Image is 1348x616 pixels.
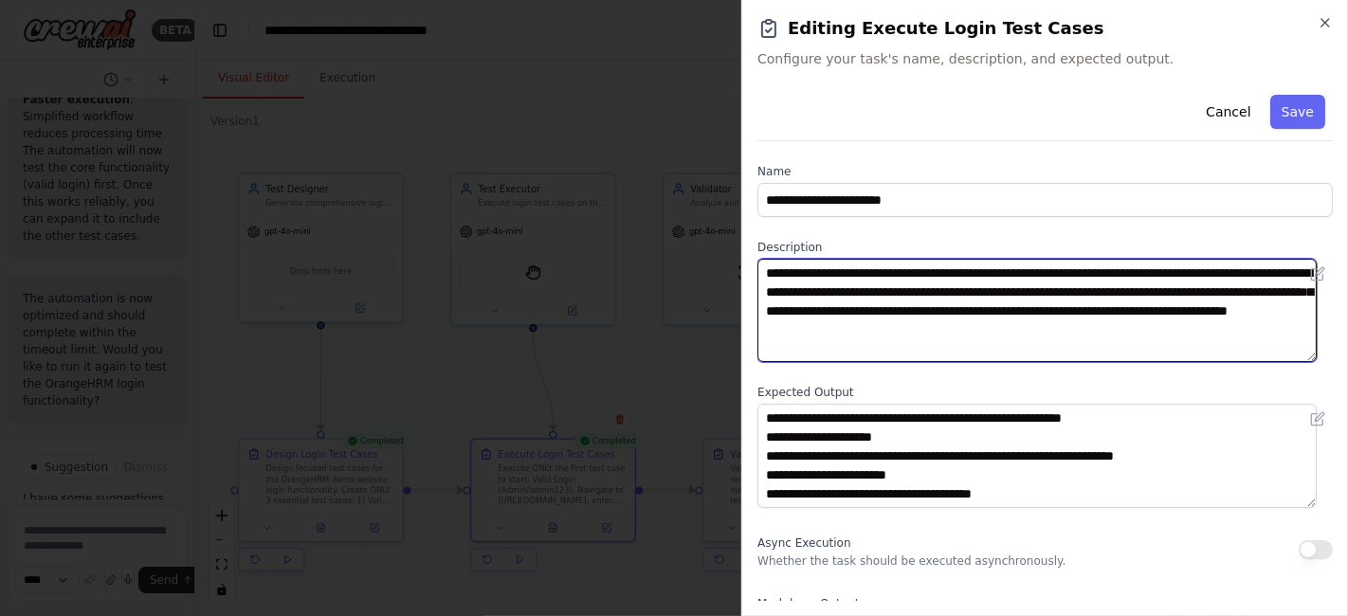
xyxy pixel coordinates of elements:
h2: Editing Execute Login Test Cases [757,15,1333,42]
label: Name [757,164,1333,179]
button: Open in editor [1306,263,1329,285]
span: Markdown Output [757,597,859,610]
button: Save [1270,95,1325,129]
label: Description [757,240,1333,255]
p: Whether the task should be executed asynchronously. [757,553,1066,569]
span: Async Execution [757,536,850,550]
label: Expected Output [757,385,1333,400]
span: Configure your task's name, description, and expected output. [757,49,1333,68]
button: Cancel [1194,95,1262,129]
button: Open in editor [1306,408,1329,430]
